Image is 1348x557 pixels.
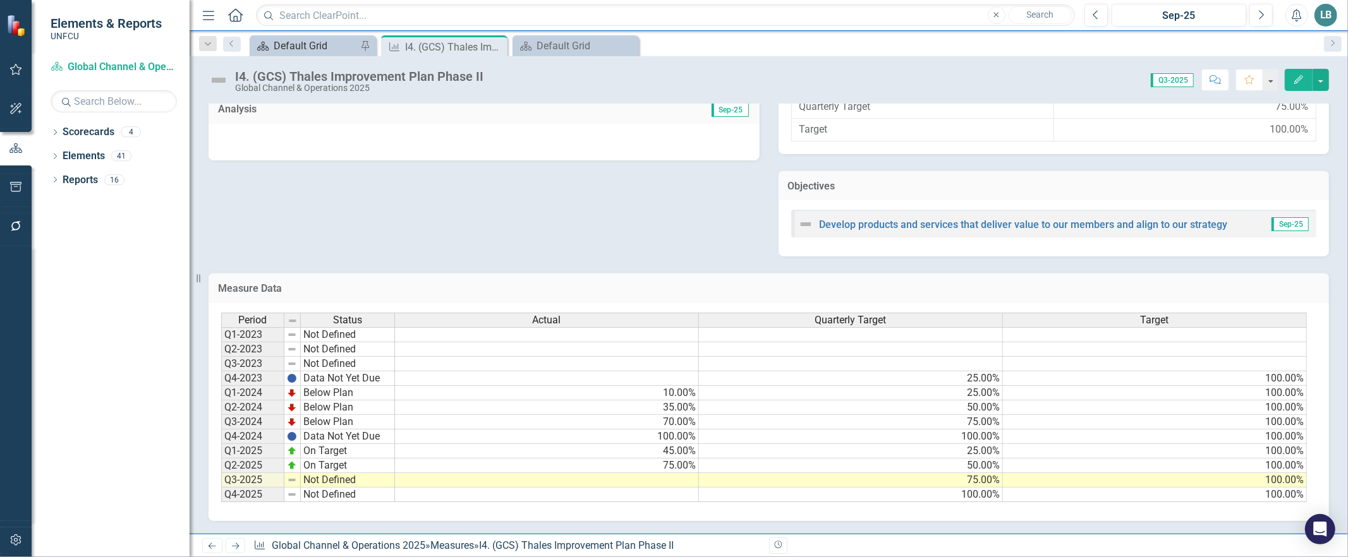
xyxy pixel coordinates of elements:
[1003,429,1307,444] td: 100.00%
[1116,8,1242,23] div: Sep-25
[1003,371,1307,386] td: 100.00%
[430,539,474,551] a: Measures
[395,458,699,473] td: 75.00%
[221,444,284,458] td: Q1-2025
[301,386,395,400] td: Below Plan
[815,314,887,326] span: Quarterly Target
[301,327,395,342] td: Not Defined
[287,489,297,500] img: 8DAGhfEEPCf229AAAAAElFTkSuQmCC
[287,475,297,485] img: 8DAGhfEEPCf229AAAAAElFTkSuQmCC
[1003,473,1307,488] td: 100.00%
[1272,217,1309,231] span: Sep-25
[1112,4,1246,27] button: Sep-25
[287,388,297,398] img: TnMDeAgwAPMxUmUi88jYAAAAAElFTkSuQmCC
[221,386,284,400] td: Q1-2024
[333,314,362,326] span: Status
[712,103,749,117] span: Sep-25
[516,38,636,54] a: Default Grid
[788,181,1320,192] h3: Objectives
[288,316,298,326] img: 8DAGhfEEPCf229AAAAAElFTkSuQmCC
[221,415,284,429] td: Q3-2024
[301,473,395,488] td: Not Defined
[287,460,297,470] img: zOikAAAAAElFTkSuQmCC
[221,473,284,488] td: Q3-2025
[699,429,1003,444] td: 100.00%
[395,400,699,415] td: 35.00%
[221,357,284,371] td: Q3-2023
[395,444,699,458] td: 45.00%
[287,330,297,340] img: 8DAGhfEEPCf229AAAAAElFTkSuQmCC
[405,39,504,55] div: I4. (GCS) Thales Improvement Plan Phase II
[218,104,484,115] h3: Analysis
[221,327,284,342] td: Q1-2023
[239,314,267,326] span: Period
[699,473,1003,488] td: 75.00%
[104,174,124,185] div: 16
[63,125,114,140] a: Scorecards
[1003,386,1307,400] td: 100.00%
[699,444,1003,458] td: 25.00%
[287,373,297,383] img: BgCOk07PiH71IgAAAABJRU5ErkJggg==
[256,4,1075,27] input: Search ClearPoint...
[1141,314,1169,326] span: Target
[287,431,297,441] img: BgCOk07PiH71IgAAAABJRU5ErkJggg==
[221,400,284,415] td: Q2-2024
[272,539,425,551] a: Global Channel & Operations 2025
[395,415,699,429] td: 70.00%
[209,70,229,90] img: Not Defined
[287,344,297,354] img: 8DAGhfEEPCf229AAAAAElFTkSuQmCC
[820,219,1228,231] a: Develop products and services that deliver value to our members and align to our strategy
[301,429,395,444] td: Data Not Yet Due
[287,446,297,456] img: zOikAAAAAElFTkSuQmCC
[791,95,1054,118] td: Quarterly Target
[301,400,395,415] td: Below Plan
[1026,9,1054,20] span: Search
[274,38,357,54] div: Default Grid
[1003,488,1307,502] td: 100.00%
[1003,458,1307,473] td: 100.00%
[1270,123,1308,137] div: 100.00%
[63,149,105,164] a: Elements
[301,488,395,502] td: Not Defined
[1003,400,1307,415] td: 100.00%
[51,31,162,41] small: UNFCU
[221,371,284,386] td: Q4-2023
[699,488,1003,502] td: 100.00%
[287,417,297,427] img: TnMDeAgwAPMxUmUi88jYAAAAAElFTkSuQmCC
[1315,4,1337,27] div: LB
[221,488,284,502] td: Q4-2025
[253,539,759,553] div: » »
[301,371,395,386] td: Data Not Yet Due
[63,173,98,188] a: Reports
[301,357,395,371] td: Not Defined
[699,458,1003,473] td: 50.00%
[1151,73,1194,87] span: Q3-2025
[235,69,483,83] div: I4. (GCS) Thales Improvement Plan Phase II
[699,400,1003,415] td: 50.00%
[301,458,395,473] td: On Target
[253,38,357,54] a: Default Grid
[1275,100,1308,114] div: 75.00%
[1003,415,1307,429] td: 100.00%
[1003,444,1307,458] td: 100.00%
[221,342,284,357] td: Q2-2023
[111,151,131,162] div: 41
[537,38,636,54] div: Default Grid
[699,415,1003,429] td: 75.00%
[395,386,699,400] td: 10.00%
[6,15,28,37] img: ClearPoint Strategy
[798,217,813,232] img: Not Defined
[121,127,141,138] div: 4
[1009,6,1072,24] button: Search
[301,444,395,458] td: On Target
[533,314,561,326] span: Actual
[301,342,395,357] td: Not Defined
[791,118,1054,141] td: Target
[287,359,297,369] img: 8DAGhfEEPCf229AAAAAElFTkSuQmCC
[51,60,177,75] a: Global Channel & Operations 2025
[699,386,1003,400] td: 25.00%
[51,90,177,112] input: Search Below...
[221,429,284,444] td: Q4-2024
[479,539,674,551] div: I4. (GCS) Thales Improvement Plan Phase II
[218,283,1320,294] h3: Measure Data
